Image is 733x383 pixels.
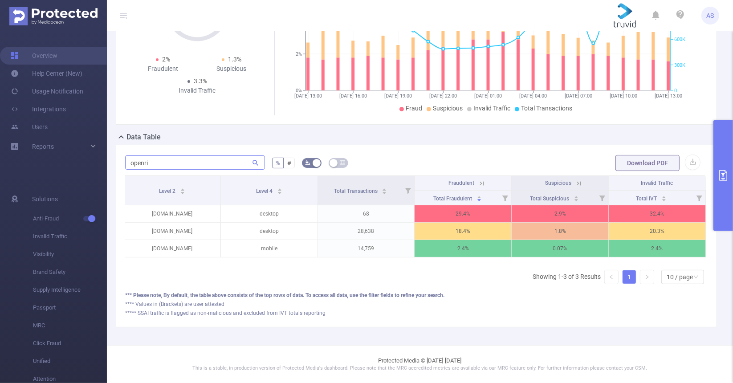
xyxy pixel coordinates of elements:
span: Total Transactions [521,105,572,112]
span: Suspicious [545,180,571,186]
i: icon: caret-down [574,198,579,200]
a: Usage Notification [11,82,83,100]
i: icon: caret-down [476,198,481,200]
span: Level 4 [256,188,274,194]
div: **** Values in (Brackets) are user attested [125,300,708,308]
tspan: [DATE] 16:00 [339,93,367,99]
i: icon: caret-down [382,191,387,193]
tspan: [DATE] 13:00 [294,93,322,99]
tspan: [DATE] 04:00 [520,93,547,99]
div: Fraudulent [129,64,197,73]
a: Integrations [11,100,66,118]
span: Fraud [406,105,422,112]
tspan: [DATE] 13:00 [655,93,682,99]
a: Overview [11,47,57,65]
p: 18.4% [415,223,511,240]
span: 1.3% [228,56,241,63]
p: 2.4% [415,240,511,257]
i: icon: bg-colors [305,160,310,165]
a: Help Center (New) [11,65,82,82]
span: # [287,159,291,167]
p: [DOMAIN_NAME] [124,205,220,222]
a: Users [11,118,48,136]
tspan: [DATE] 01:00 [475,93,502,99]
p: 20.3% [609,223,705,240]
p: 29.4% [415,205,511,222]
span: % [276,159,280,167]
div: ***** SSAI traffic is flagged as non-malicious and excluded from IVT totals reporting [125,309,708,317]
i: icon: caret-down [180,191,185,193]
div: Suspicious [197,64,266,73]
div: Sort [277,187,282,192]
p: desktop [221,223,318,240]
input: Search... [125,155,265,170]
div: *** Please note, By default, the table above consists of the top rows of data. To access all data... [125,291,708,299]
tspan: 0 [674,88,677,94]
p: mobile [221,240,318,257]
tspan: 0% [296,88,302,94]
i: Filter menu [693,191,705,205]
p: 2.4% [609,240,705,257]
p: 14,759 [318,240,415,257]
p: [DOMAIN_NAME] [124,223,220,240]
i: icon: caret-up [382,187,387,190]
tspan: 600K [674,37,685,43]
tspan: [DATE] 19:00 [384,93,412,99]
span: Fraudulent [448,180,474,186]
span: Visibility [33,245,107,263]
i: icon: caret-down [277,191,282,193]
tspan: 300K [674,62,685,68]
p: 0.07% [512,240,608,257]
span: MRC [33,317,107,334]
div: Sort [476,195,482,200]
span: Invalid Traffic [641,180,673,186]
p: 28,638 [318,223,415,240]
span: Total Transactions [334,188,379,194]
i: Filter menu [499,191,511,205]
i: Filter menu [596,191,608,205]
i: icon: left [609,274,614,280]
span: 2% [162,56,170,63]
span: Click Fraud [33,334,107,352]
a: 1 [623,270,636,284]
span: Reports [32,143,54,150]
p: desktop [221,205,318,222]
tspan: 2% [296,51,302,57]
span: Passport [33,299,107,317]
p: [DOMAIN_NAME] [124,240,220,257]
span: AS [707,7,714,24]
tspan: [DATE] 10:00 [610,93,637,99]
h2: Data Table [126,132,161,143]
i: icon: caret-up [662,195,667,197]
span: Total Fraudulent [433,196,473,202]
span: Total Suspicious [530,196,570,202]
span: Solutions [32,190,58,208]
i: icon: caret-up [476,195,481,197]
span: Supply Intelligence [33,281,107,299]
span: Anti-Fraud [33,210,107,228]
span: Invalid Traffic [473,105,510,112]
tspan: [DATE] 07:00 [565,93,592,99]
div: Sort [180,187,185,192]
li: Previous Page [604,270,619,284]
footer: Protected Media © [DATE]-[DATE] [107,345,733,383]
i: icon: caret-up [180,187,185,190]
span: Suspicious [433,105,463,112]
div: 10 / page [667,270,693,284]
p: 68 [318,205,415,222]
li: 1 [622,270,636,284]
div: Sort [382,187,387,192]
i: icon: caret-up [277,187,282,190]
i: icon: caret-up [574,195,579,197]
span: Unified [33,352,107,370]
li: Next Page [640,270,654,284]
button: Download PDF [615,155,680,171]
i: icon: caret-down [662,198,667,200]
p: 2.9% [512,205,608,222]
div: Invalid Traffic [163,86,232,95]
span: 3.3% [194,77,207,85]
div: Sort [661,195,667,200]
i: icon: right [644,274,650,280]
span: Level 2 [159,188,177,194]
i: icon: down [693,274,699,281]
